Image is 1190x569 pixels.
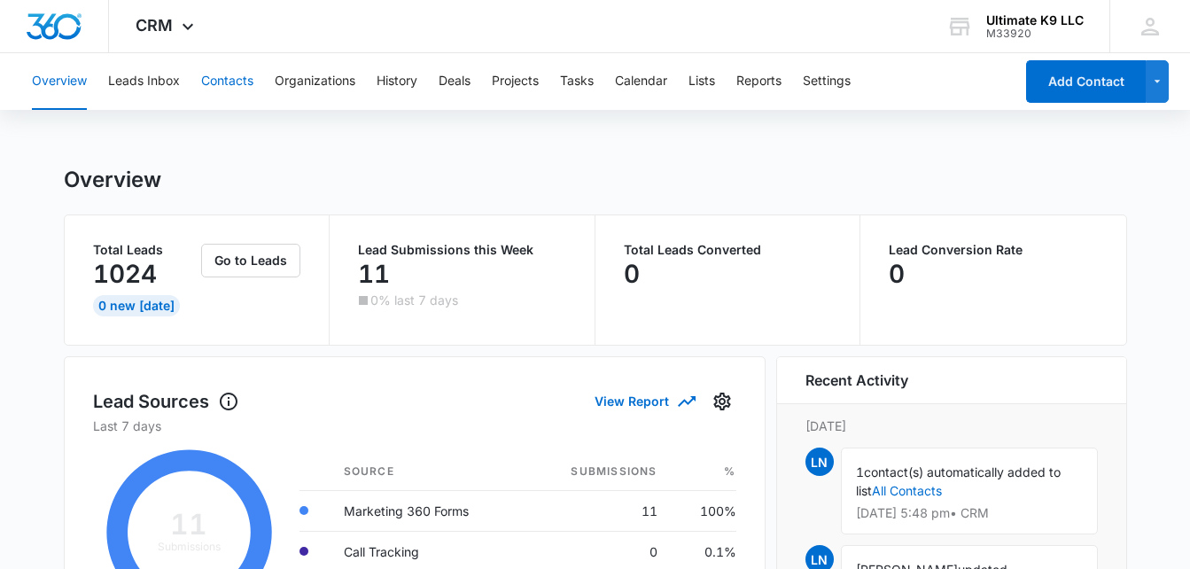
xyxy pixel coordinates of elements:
[492,53,539,110] button: Projects
[672,453,736,491] th: %
[93,388,239,415] h1: Lead Sources
[439,53,471,110] button: Deals
[201,253,300,268] a: Go to Leads
[688,53,715,110] button: Lists
[358,260,390,288] p: 11
[856,464,864,479] span: 1
[889,244,1098,256] p: Lead Conversion Rate
[986,13,1084,27] div: account name
[108,53,180,110] button: Leads Inbox
[708,387,736,416] button: Settings
[93,244,198,256] p: Total Leads
[624,244,832,256] p: Total Leads Converted
[805,448,834,476] span: LN
[64,167,161,193] h1: Overview
[330,453,525,491] th: Source
[93,295,180,316] div: 0 New [DATE]
[32,53,87,110] button: Overview
[201,53,253,110] button: Contacts
[136,16,173,35] span: CRM
[856,507,1083,519] p: [DATE] 5:48 pm • CRM
[358,244,566,256] p: Lead Submissions this Week
[525,453,672,491] th: Submissions
[615,53,667,110] button: Calendar
[275,53,355,110] button: Organizations
[872,483,942,498] a: All Contacts
[889,260,905,288] p: 0
[805,370,908,391] h6: Recent Activity
[377,53,417,110] button: History
[201,244,300,277] button: Go to Leads
[93,417,736,435] p: Last 7 days
[525,490,672,531] td: 11
[672,490,736,531] td: 100%
[624,260,640,288] p: 0
[803,53,851,110] button: Settings
[93,260,157,288] p: 1024
[986,27,1084,40] div: account id
[370,294,458,307] p: 0% last 7 days
[560,53,594,110] button: Tasks
[595,386,694,417] button: View Report
[736,53,782,110] button: Reports
[805,417,1098,435] p: [DATE]
[856,464,1061,498] span: contact(s) automatically added to list
[1026,60,1146,103] button: Add Contact
[330,490,525,531] td: Marketing 360 Forms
